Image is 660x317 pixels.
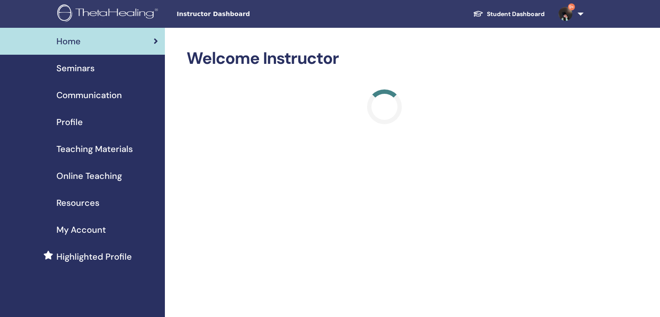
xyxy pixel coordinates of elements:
span: Seminars [56,62,95,75]
img: logo.png [57,4,161,24]
span: Highlighted Profile [56,250,132,263]
span: Online Teaching [56,169,122,182]
img: default.jpg [558,7,572,21]
span: Resources [56,196,99,209]
img: graduation-cap-white.svg [473,10,483,17]
span: Instructor Dashboard [177,10,307,19]
span: Home [56,35,81,48]
span: 9+ [568,3,575,10]
span: Profile [56,116,83,129]
h2: Welcome Instructor [187,49,582,69]
a: Student Dashboard [466,6,552,22]
span: Communication [56,89,122,102]
span: My Account [56,223,106,236]
span: Teaching Materials [56,142,133,155]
